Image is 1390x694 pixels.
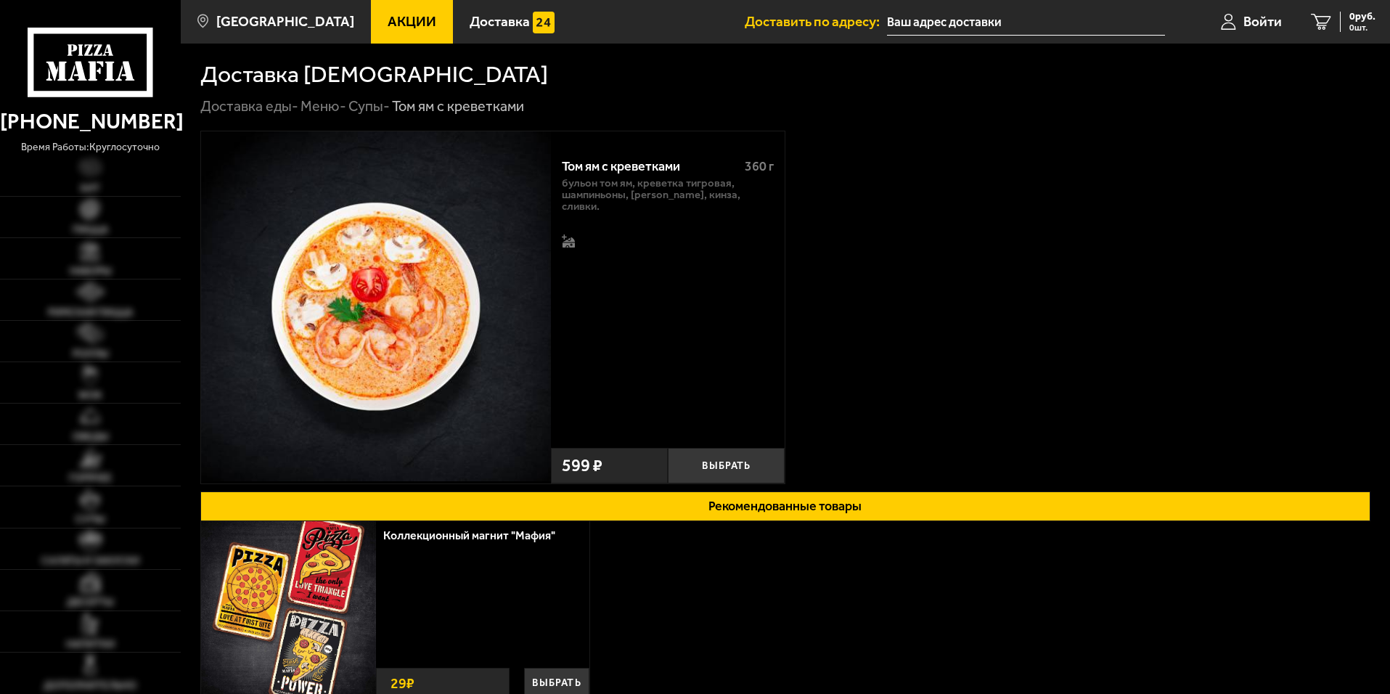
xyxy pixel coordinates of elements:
[562,178,774,213] p: бульон том ям, креветка тигровая, шампиньоны, [PERSON_NAME], кинза, сливки.
[1349,12,1375,22] span: 0 руб.
[383,528,570,542] a: Коллекционный магнит "Мафия"
[70,266,111,277] span: Наборы
[73,225,108,235] span: Пицца
[668,448,785,483] button: Выбрать
[200,63,548,86] h1: Доставка [DEMOGRAPHIC_DATA]
[745,158,774,174] span: 360 г
[41,556,139,566] span: Салаты и закуски
[80,184,100,194] span: Хит
[48,308,133,318] span: Римская пицца
[66,640,115,650] span: Напитки
[388,15,436,28] span: Акции
[392,97,524,116] div: Том ям с креветками
[44,681,136,691] span: Дополнительно
[470,15,530,28] span: Доставка
[216,15,354,28] span: [GEOGRAPHIC_DATA]
[69,473,112,483] span: Горячее
[67,597,113,608] span: Десерты
[73,349,108,359] span: Роллы
[562,457,602,475] span: 599 ₽
[78,391,102,401] span: WOK
[562,159,732,175] div: Том ям с креветками
[73,432,108,442] span: Обеды
[200,491,1370,521] button: Рекомендованные товары
[201,131,551,481] img: Том ям с креветками
[201,131,551,483] a: Том ям с креветками
[200,97,298,115] a: Доставка еды-
[1349,23,1375,32] span: 0 шт.
[75,515,105,525] span: Супы
[1243,15,1282,28] span: Войти
[533,12,555,33] img: 15daf4d41897b9f0e9f617042186c801.svg
[887,9,1165,36] input: Ваш адрес доставки
[301,97,346,115] a: Меню-
[745,15,887,28] span: Доставить по адресу:
[348,97,390,115] a: Супы-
